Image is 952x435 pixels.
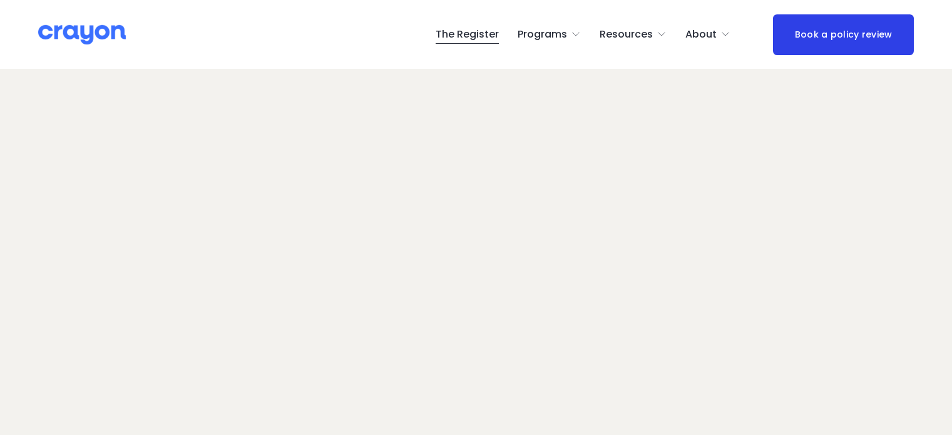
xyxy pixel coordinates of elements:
a: folder dropdown [600,24,667,44]
span: Programs [518,26,567,44]
a: folder dropdown [685,24,730,44]
span: About [685,26,717,44]
span: Resources [600,26,653,44]
iframe: Tidio Chat [777,354,946,413]
img: Crayon [38,24,126,46]
a: folder dropdown [518,24,581,44]
a: The Register [436,24,499,44]
a: Book a policy review [773,14,914,55]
